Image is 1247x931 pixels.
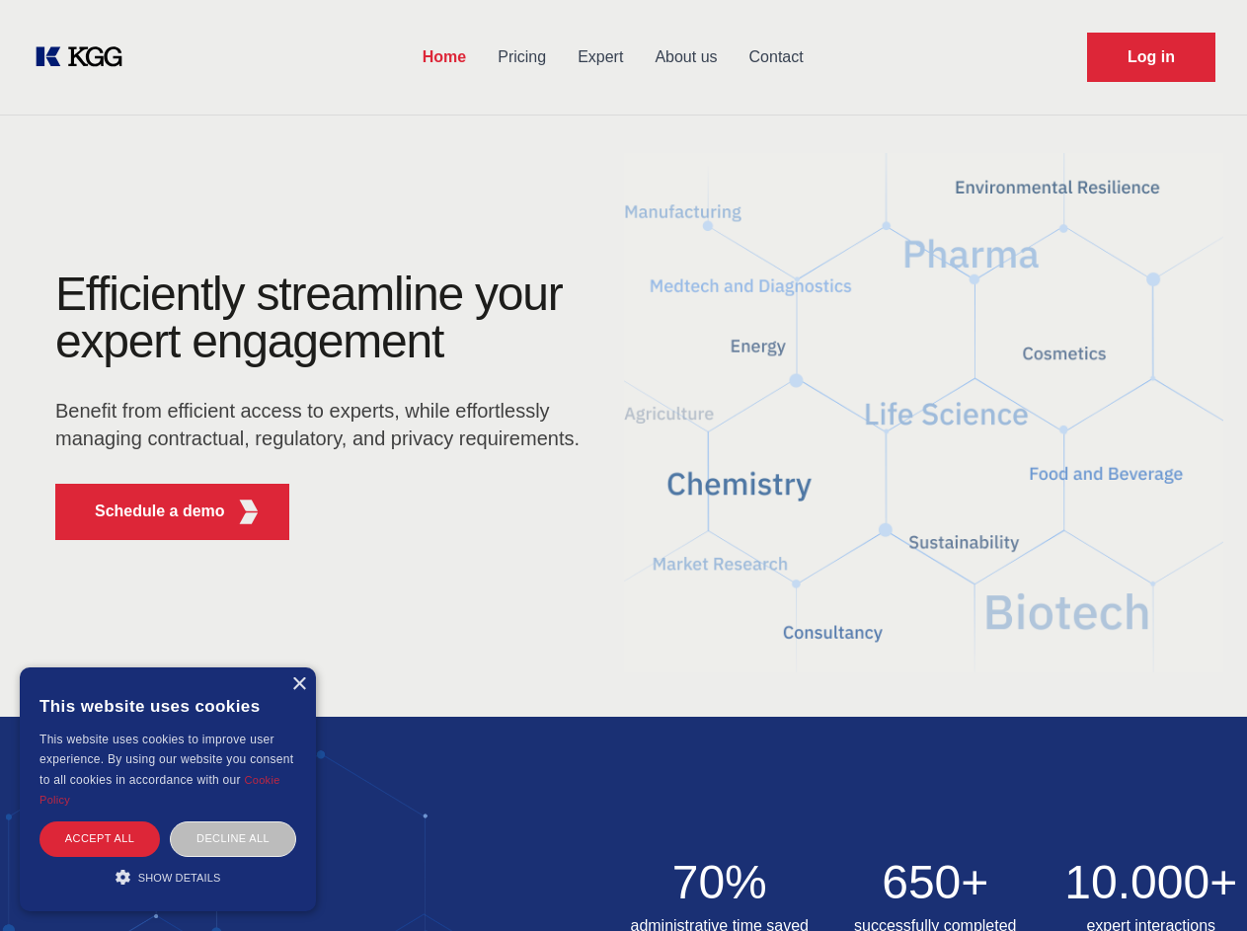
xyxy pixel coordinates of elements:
a: Pricing [482,32,562,83]
div: Decline all [170,821,296,856]
button: Schedule a demoKGG Fifth Element RED [55,484,289,540]
h1: Efficiently streamline your expert engagement [55,271,592,365]
a: Request Demo [1087,33,1215,82]
a: Cookie Policy [39,774,280,806]
a: Contact [734,32,819,83]
img: KGG Fifth Element RED [236,500,261,524]
p: Schedule a demo [95,500,225,523]
span: This website uses cookies to improve user experience. By using our website you consent to all coo... [39,733,293,787]
img: KGG Fifth Element RED [624,128,1224,697]
h2: 650+ [839,859,1032,906]
a: KOL Knowledge Platform: Talk to Key External Experts (KEE) [32,41,138,73]
div: This website uses cookies [39,682,296,730]
div: Close [291,677,306,692]
p: Benefit from efficient access to experts, while effortlessly managing contractual, regulatory, an... [55,397,592,452]
div: Accept all [39,821,160,856]
div: Show details [39,867,296,887]
a: About us [639,32,733,83]
span: Show details [138,872,221,884]
a: Home [407,32,482,83]
a: Expert [562,32,639,83]
h2: 70% [624,859,817,906]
